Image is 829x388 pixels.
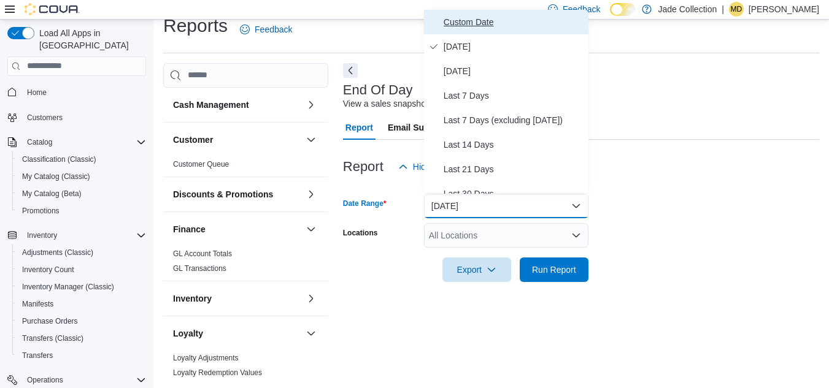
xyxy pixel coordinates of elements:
[163,351,328,385] div: Loyalty
[22,351,53,360] span: Transfers
[173,134,213,146] h3: Customer
[22,110,67,125] a: Customers
[34,27,146,51] span: Load All Apps in [GEOGRAPHIC_DATA]
[444,64,584,78] span: [DATE]
[413,161,477,173] span: Hide Parameters
[610,3,636,16] input: Dark Mode
[27,230,57,240] span: Inventory
[173,249,232,259] span: GL Account Totals
[17,152,101,167] a: Classification (Classic)
[22,316,78,326] span: Purchase Orders
[658,2,717,17] p: Jade Collection
[12,202,151,219] button: Promotions
[17,348,58,363] a: Transfers
[22,135,146,150] span: Catalog
[343,199,387,208] label: Date Range
[173,223,301,235] button: Finance
[173,188,273,200] h3: Discounts & Promotions
[749,2,819,17] p: [PERSON_NAME]
[343,83,413,97] h3: End Of Day
[12,151,151,168] button: Classification (Classic)
[304,291,318,306] button: Inventory
[173,353,239,363] span: Loyalty Adjustments
[17,262,146,277] span: Inventory Count
[173,264,226,273] a: GL Transactions
[17,245,98,260] a: Adjustments (Classic)
[571,230,581,240] button: Open list of options
[163,13,228,38] h1: Reports
[2,108,151,126] button: Customers
[520,257,588,282] button: Run Report
[22,265,74,275] span: Inventory Count
[12,244,151,261] button: Adjustments (Classic)
[444,15,584,29] span: Custom Date
[532,264,576,276] span: Run Report
[563,3,600,15] span: Feedback
[22,282,114,292] span: Inventory Manager (Classic)
[17,245,146,260] span: Adjustments (Classic)
[22,228,146,243] span: Inventory
[17,262,79,277] a: Inventory Count
[17,169,95,184] a: My Catalog (Classic)
[450,257,504,282] span: Export
[12,347,151,364] button: Transfers
[17,169,146,184] span: My Catalog (Classic)
[444,137,584,152] span: Last 14 Days
[304,132,318,147] button: Customer
[255,23,292,36] span: Feedback
[27,88,47,97] span: Home
[173,223,206,235] h3: Finance
[343,159,384,174] h3: Report
[25,3,80,15] img: Cova
[12,168,151,185] button: My Catalog (Classic)
[12,330,151,347] button: Transfers (Classic)
[235,17,297,42] a: Feedback
[163,246,328,281] div: Finance
[22,154,96,164] span: Classification (Classic)
[17,204,146,218] span: Promotions
[304,326,318,341] button: Loyalty
[163,157,328,177] div: Customer
[17,297,58,311] a: Manifests
[343,97,523,110] div: View a sales snapshot for a date or date range.
[12,278,151,295] button: Inventory Manager (Classic)
[731,2,742,17] span: MD
[22,299,53,309] span: Manifests
[17,348,146,363] span: Transfers
[442,257,511,282] button: Export
[444,39,584,54] span: [DATE]
[2,227,151,244] button: Inventory
[343,63,358,78] button: Next
[173,188,301,200] button: Discounts & Promotions
[343,228,378,238] label: Locations
[388,115,466,140] span: Email Subscription
[22,228,62,243] button: Inventory
[12,261,151,278] button: Inventory Count
[173,354,239,362] a: Loyalty Adjustments
[345,115,373,140] span: Report
[173,160,229,169] a: Customer Queue
[722,2,724,17] p: |
[27,113,63,123] span: Customers
[304,222,318,237] button: Finance
[444,186,584,201] span: Last 30 Days
[173,159,229,169] span: Customer Queue
[444,113,584,127] span: Last 7 Days (excluding [DATE])
[22,333,83,343] span: Transfers (Classic)
[424,194,588,218] button: [DATE]
[22,85,52,100] a: Home
[2,83,151,101] button: Home
[12,185,151,202] button: My Catalog (Beta)
[22,373,146,387] span: Operations
[173,134,301,146] button: Customer
[729,2,744,17] div: Michael Dimberg
[27,375,63,385] span: Operations
[27,137,52,147] span: Catalog
[22,172,90,181] span: My Catalog (Classic)
[17,314,83,329] a: Purchase Orders
[12,295,151,313] button: Manifests
[173,292,301,305] button: Inventory
[22,135,57,150] button: Catalog
[2,134,151,151] button: Catalog
[304,97,318,112] button: Cash Management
